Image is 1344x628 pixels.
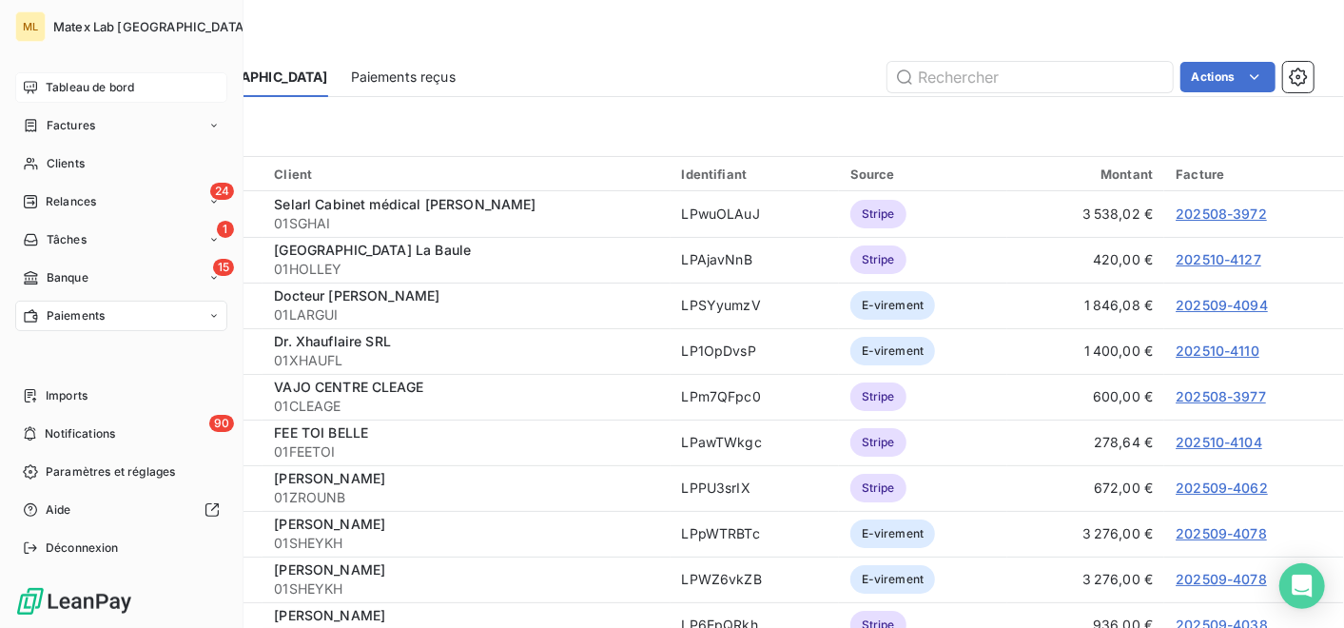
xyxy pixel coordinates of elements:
td: 1 846,08 € [1007,283,1164,328]
span: E-virement [850,520,936,548]
div: Client [274,167,658,182]
td: LPawTWkgc [671,420,839,465]
span: VAJO CENTRE CLEAGE [274,379,423,395]
button: Actions [1180,62,1276,92]
span: Imports [46,387,88,404]
span: [GEOGRAPHIC_DATA] La Baule [274,242,471,258]
td: 600,00 € [1007,374,1164,420]
span: Tâches [47,231,87,248]
td: 3 276,00 € [1007,511,1164,557]
span: 90 [209,415,234,432]
span: Stripe [850,383,906,411]
span: 1 [217,221,234,238]
td: 278,64 € [1007,420,1164,465]
td: LPwuOLAuJ [671,191,839,237]
span: Tableau de bord [46,79,134,96]
span: Notifications [45,425,115,442]
div: Montant [1019,167,1153,182]
td: LPSYyumzV [671,283,839,328]
span: Stripe [850,428,906,457]
td: LPWZ6vkZB [671,557,839,602]
input: Rechercher [887,62,1173,92]
span: Stripe [850,200,906,228]
span: Paramètres et réglages [46,463,175,481]
span: [PERSON_NAME] [274,561,385,578]
span: [PERSON_NAME] [274,607,385,623]
div: Source [850,167,996,182]
span: FEE TOI BELLE [274,424,368,441]
span: 01SHEYKH [274,579,658,599]
span: Stripe [850,474,906,502]
td: LPm7QFpc0 [671,374,839,420]
span: 01HOLLEY [274,260,658,279]
span: E-virement [850,565,936,594]
td: 672,00 € [1007,465,1164,511]
td: LPPU3srIX [671,465,839,511]
a: 202509-4078 [1176,571,1267,587]
span: 01SHEYKH [274,534,658,553]
td: LP1OpDvsP [671,328,839,374]
span: Docteur [PERSON_NAME] [274,287,439,304]
span: [PERSON_NAME] [274,470,385,486]
a: 202509-4062 [1176,480,1268,496]
span: 01XHAUFL [274,351,658,370]
span: 01LARGUI [274,305,658,324]
a: 202510-4110 [1176,343,1259,359]
a: Aide [15,495,227,525]
td: 420,00 € [1007,237,1164,283]
span: Matex Lab [GEOGRAPHIC_DATA] [53,19,248,34]
td: 1 400,00 € [1007,328,1164,374]
td: LPpWTRBTc [671,511,839,557]
td: 3 538,02 € [1007,191,1164,237]
span: Aide [46,501,71,519]
span: Clients [47,155,85,172]
span: 01CLEAGE [274,397,658,416]
span: Paiements [47,307,105,324]
span: 01ZROUNB [274,488,658,507]
div: Facture [1176,167,1333,182]
span: E-virement [850,291,936,320]
span: 01SGHAI [274,214,658,233]
a: 202509-4078 [1176,525,1267,541]
span: Paiements reçus [351,68,456,87]
span: Banque [47,269,88,286]
span: Stripe [850,245,906,274]
span: 24 [210,183,234,200]
div: Identifiant [682,167,828,182]
span: Relances [46,193,96,210]
span: Factures [47,117,95,134]
td: LPAjavNnB [671,237,839,283]
div: ML [15,11,46,42]
span: Déconnexion [46,540,119,557]
a: 202510-4104 [1176,434,1262,450]
td: 3 276,00 € [1007,557,1164,602]
a: 202510-4127 [1176,251,1261,267]
span: E-virement [850,337,936,365]
span: Selarl Cabinet médical [PERSON_NAME] [274,196,536,212]
a: 202508-3972 [1176,206,1267,222]
div: Open Intercom Messenger [1279,563,1325,609]
img: Logo LeanPay [15,586,133,617]
span: Dr. Xhauflaire SRL [274,333,391,349]
span: 01FEETOI [274,442,658,461]
span: 15 [213,259,234,276]
span: [PERSON_NAME] [274,516,385,532]
a: 202509-4094 [1176,297,1268,313]
a: 202508-3977 [1176,388,1266,404]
